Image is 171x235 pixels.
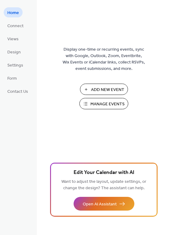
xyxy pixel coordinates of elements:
a: Design [4,47,24,57]
span: Edit Your Calendar with AI [74,168,134,177]
span: Contact Us [7,89,28,95]
a: Connect [4,20,27,31]
a: Home [4,7,23,17]
span: Display one-time or recurring events, sync with Google, Outlook, Zoom, Eventbrite, Wix Events or ... [63,46,145,72]
button: Add New Event [80,84,128,95]
button: Open AI Assistant [74,197,134,211]
a: Contact Us [4,86,32,96]
a: Form [4,73,20,83]
span: Want to adjust the layout, update settings, or change the design? The assistant can help. [61,178,146,192]
a: Settings [4,60,27,70]
span: Open AI Assistant [83,201,117,208]
span: Manage Events [90,101,125,107]
span: Design [7,49,21,56]
span: Home [7,10,19,16]
span: Settings [7,62,23,69]
a: Views [4,34,22,44]
button: Manage Events [79,98,128,109]
span: Form [7,75,17,82]
span: Views [7,36,19,42]
span: Connect [7,23,24,29]
span: Add New Event [91,87,124,93]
